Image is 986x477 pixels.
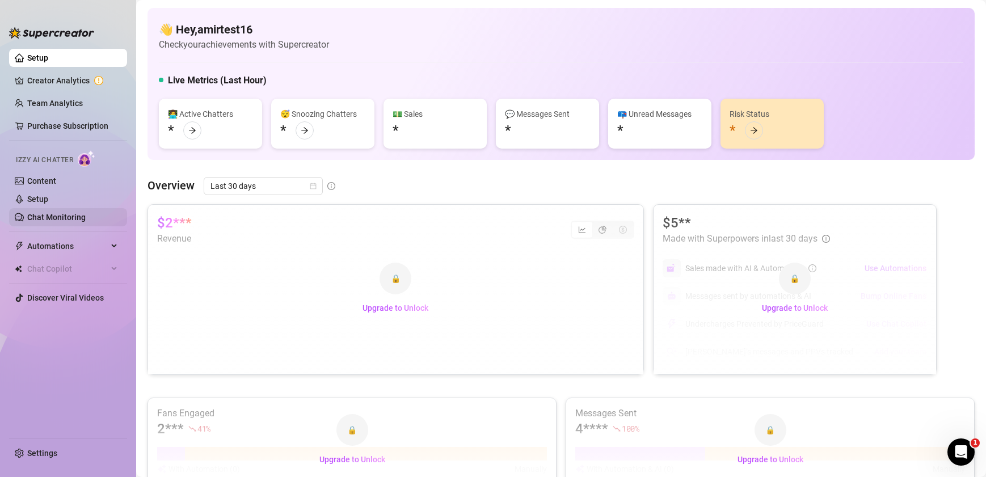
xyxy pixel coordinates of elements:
[27,260,108,278] span: Chat Copilot
[78,150,95,167] img: AI Chatter
[380,263,411,294] div: 🔒
[779,263,811,294] div: 🔒
[363,303,428,313] span: Upgrade to Unlock
[27,293,104,302] a: Discover Viral Videos
[188,126,196,134] span: arrow-right
[9,27,94,39] img: logo-BBDzfeDw.svg
[393,108,478,120] div: 💵 Sales
[27,195,48,204] a: Setup
[280,108,365,120] div: 😴 Snoozing Chatters
[505,108,590,120] div: 💬 Messages Sent
[336,414,368,446] div: 🔒
[755,414,786,446] div: 🔒
[159,22,329,37] h4: 👋 Hey, amirtest16
[762,303,828,313] span: Upgrade to Unlock
[971,438,980,448] span: 1
[168,108,253,120] div: 👩‍💻 Active Chatters
[327,182,335,190] span: info-circle
[617,108,702,120] div: 📪 Unread Messages
[353,299,437,317] button: Upgrade to Unlock
[301,126,309,134] span: arrow-right
[730,108,815,120] div: Risk Status
[159,37,329,52] article: Check your achievements with Supercreator
[738,455,803,464] span: Upgrade to Unlock
[319,455,385,464] span: Upgrade to Unlock
[15,265,22,273] img: Chat Copilot
[27,213,86,222] a: Chat Monitoring
[310,450,394,468] button: Upgrade to Unlock
[27,237,108,255] span: Automations
[15,242,24,251] span: thunderbolt
[168,74,267,87] h5: Live Metrics (Last Hour)
[750,126,758,134] span: arrow-right
[753,299,837,317] button: Upgrade to Unlock
[310,183,317,189] span: calendar
[27,71,118,90] a: Creator Analytics exclamation-circle
[27,99,83,108] a: Team Analytics
[210,178,316,195] span: Last 30 days
[16,155,73,166] span: Izzy AI Chatter
[947,438,975,466] iframe: Intercom live chat
[148,177,195,194] article: Overview
[27,53,48,62] a: Setup
[728,450,812,468] button: Upgrade to Unlock
[27,176,56,185] a: Content
[27,121,108,130] a: Purchase Subscription
[27,449,57,458] a: Settings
